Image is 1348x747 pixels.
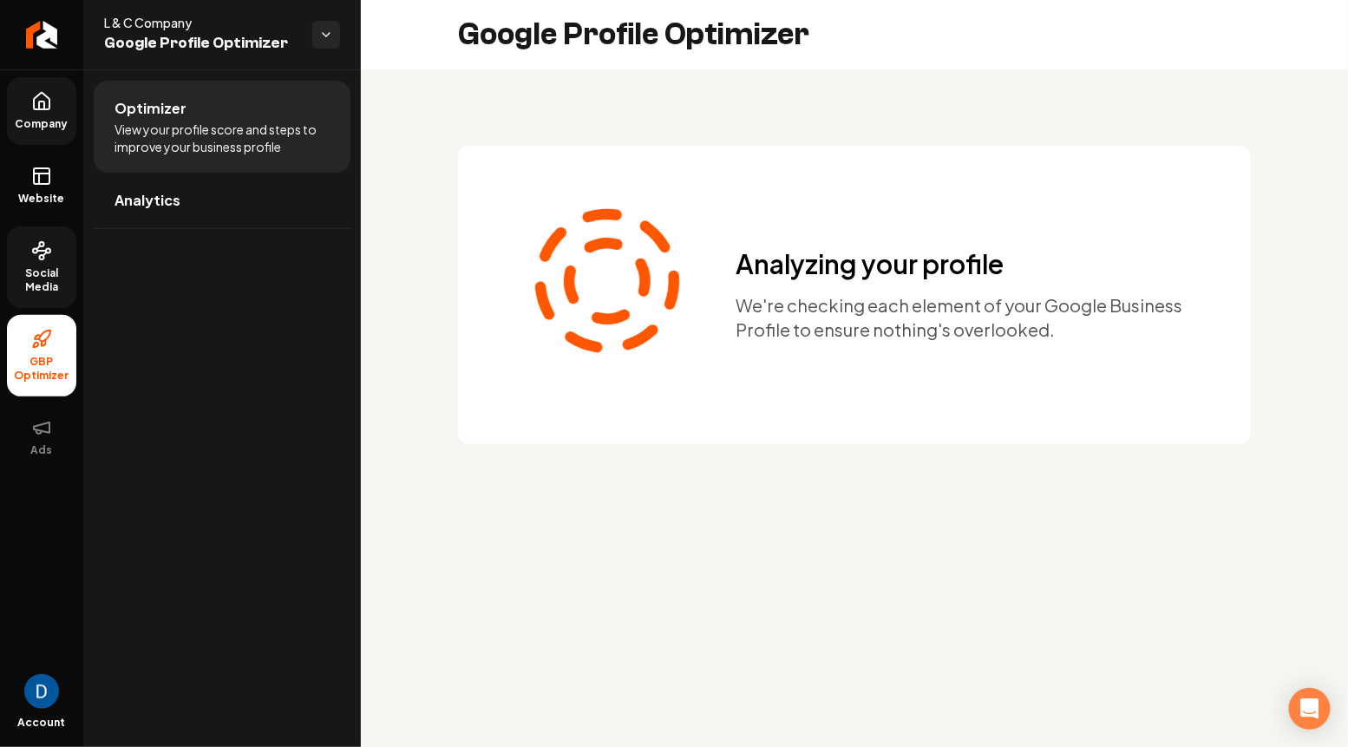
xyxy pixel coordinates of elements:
p: We're checking each element of your Google Business Profile to ensure nothing's overlooked. [736,293,1188,342]
img: David Rice [24,674,59,709]
button: Ads [7,403,76,471]
span: Account [18,716,66,730]
span: Optimizer [115,98,186,119]
span: Google Profile Optimizer [104,31,298,56]
a: Analytics [94,173,350,228]
a: Company [7,77,76,145]
span: View your profile score and steps to improve your business profile [115,121,330,155]
h1: Analyzing your profile [736,248,1188,279]
button: Open user button [24,674,59,709]
span: Website [12,192,72,206]
h2: Google Profile Optimizer [458,17,809,52]
div: Open Intercom Messenger [1289,688,1331,730]
span: Ads [24,443,60,457]
span: GBP Optimizer [7,355,76,383]
span: L & C Company [104,14,298,31]
span: Company [9,117,75,131]
span: Social Media [7,266,76,294]
a: Social Media [7,226,76,308]
a: Website [7,152,76,220]
span: Analytics [115,190,180,211]
img: Rebolt Logo [26,21,58,49]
